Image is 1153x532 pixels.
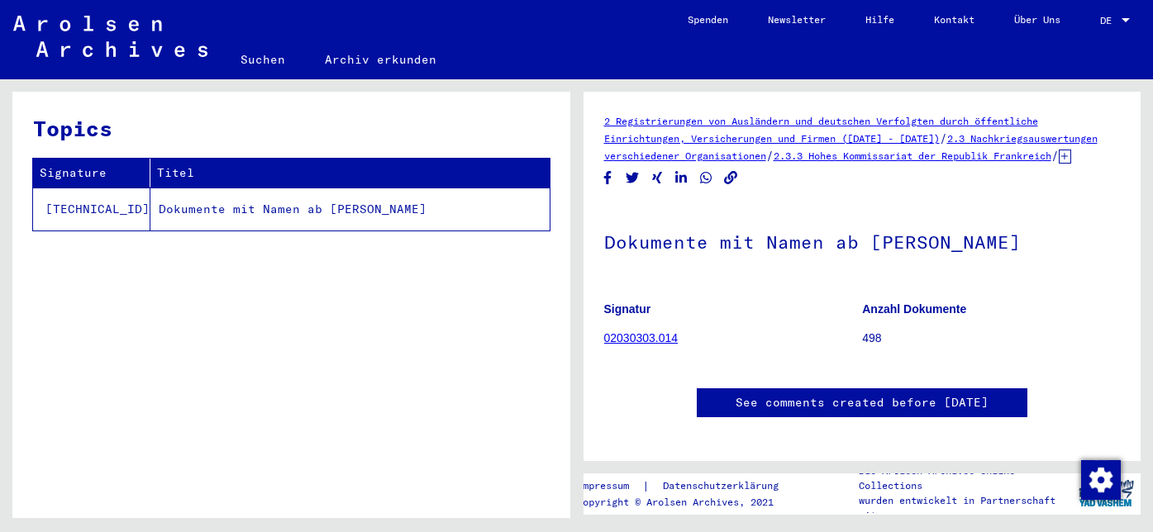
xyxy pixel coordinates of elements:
button: Share on Twitter [624,168,641,188]
a: Suchen [221,40,305,79]
button: Share on LinkedIn [673,168,690,188]
p: 498 [862,330,1120,347]
span: / [1051,148,1059,163]
b: Anzahl Dokumente [862,302,966,316]
a: Archiv erkunden [305,40,456,79]
img: Arolsen_neg.svg [13,16,207,57]
p: wurden entwickelt in Partnerschaft mit [859,493,1071,523]
button: Copy link [722,168,740,188]
a: 2 Registrierungen von Ausländern und deutschen Verfolgten durch öffentliche Einrichtungen, Versic... [604,115,1038,145]
h1: Dokumente mit Namen ab [PERSON_NAME] [604,204,1121,277]
th: Signature [33,159,150,188]
span: / [940,131,947,145]
a: Impressum [577,477,642,495]
span: / [766,148,774,163]
img: Zustimmung ändern [1081,460,1121,500]
button: Share on Facebook [599,168,617,188]
div: Zustimmung ändern [1080,459,1120,499]
div: | [577,477,798,495]
a: 02030303.014 [604,331,679,344]
td: [TECHNICAL_ID] [33,188,150,230]
td: Dokumente mit Namen ab [PERSON_NAME] [150,188,550,230]
a: Datenschutzerklärung [650,477,798,495]
h3: Topics [33,112,549,145]
span: DE [1100,15,1118,26]
b: Signatur [604,302,651,316]
button: Share on WhatsApp [698,168,715,188]
a: See comments created before [DATE] [736,394,989,411]
p: Die Arolsen Archives Online-Collections [859,463,1071,493]
button: Share on Xing [649,168,666,188]
p: Copyright © Arolsen Archives, 2021 [577,495,798,510]
th: Titel [150,159,550,188]
img: yv_logo.png [1075,473,1137,514]
a: 2.3.3 Hohes Kommissariat der Republik Frankreich [774,150,1051,162]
